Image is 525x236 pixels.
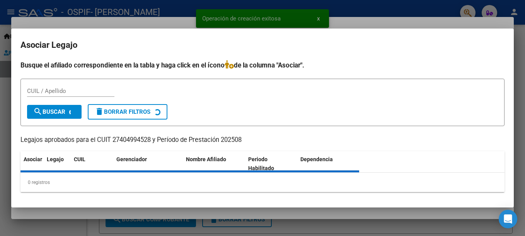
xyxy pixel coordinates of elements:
mat-icon: search [33,107,43,116]
datatable-header-cell: Legajo [44,151,71,177]
h2: Asociar Legajo [20,38,505,52]
h4: Busque el afiliado correspondiente en la tabla y haga click en el ícono de la columna "Asociar". [20,60,505,70]
span: Asociar [24,156,42,162]
span: Gerenciador [116,156,147,162]
datatable-header-cell: CUIL [71,151,113,177]
span: Nombre Afiliado [186,156,226,162]
datatable-header-cell: Periodo Habilitado [245,151,297,177]
datatable-header-cell: Gerenciador [113,151,183,177]
span: Dependencia [300,156,333,162]
button: Borrar Filtros [88,104,167,120]
div: Open Intercom Messenger [499,210,517,228]
span: Legajo [47,156,64,162]
div: 0 registros [20,173,505,192]
p: Legajos aprobados para el CUIT 27404994528 y Período de Prestación 202508 [20,135,505,145]
span: CUIL [74,156,85,162]
mat-icon: delete [95,107,104,116]
datatable-header-cell: Nombre Afiliado [183,151,245,177]
span: Periodo Habilitado [248,156,274,171]
span: Borrar Filtros [95,108,150,115]
datatable-header-cell: Asociar [20,151,44,177]
span: Buscar [33,108,65,115]
datatable-header-cell: Dependencia [297,151,360,177]
button: Buscar [27,105,82,119]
